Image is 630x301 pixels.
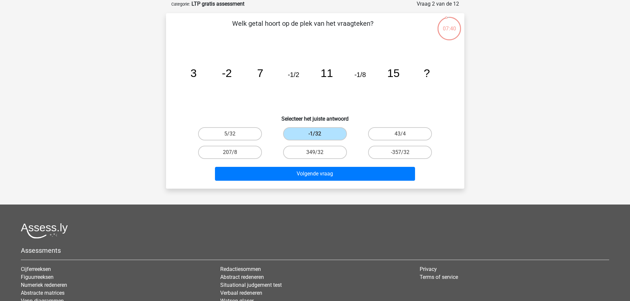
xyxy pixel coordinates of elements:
a: Terms of service [420,274,458,280]
a: Cijferreeksen [21,266,51,272]
p: Welk getal hoort op de plek van het vraagteken? [177,19,429,38]
tspan: ? [424,67,430,79]
a: Privacy [420,266,437,272]
tspan: 7 [257,67,263,79]
h6: Selecteer het juiste antwoord [177,110,454,122]
button: Volgende vraag [215,167,415,181]
a: Abstract redeneren [220,274,264,280]
a: Redactiesommen [220,266,261,272]
label: -357/32 [368,146,432,159]
a: Abstracte matrices [21,290,64,296]
tspan: 11 [320,67,333,79]
a: Verbaal redeneren [220,290,262,296]
a: Numeriek redeneren [21,282,67,288]
tspan: -2 [222,67,232,79]
label: 43/4 [368,127,432,140]
label: 349/32 [283,146,347,159]
a: Situational judgement test [220,282,282,288]
tspan: 15 [387,67,399,79]
label: 207/8 [198,146,262,159]
div: 07:40 [437,16,462,33]
strong: LTP gratis assessment [191,1,244,7]
tspan: -1/8 [354,71,366,78]
label: 5/32 [198,127,262,140]
small: Categorie: [171,2,190,7]
img: Assessly logo [21,223,68,239]
a: Figuurreeksen [21,274,54,280]
tspan: -1/2 [288,71,299,78]
h5: Assessments [21,246,609,254]
tspan: 3 [190,67,196,79]
label: -1/32 [283,127,347,140]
